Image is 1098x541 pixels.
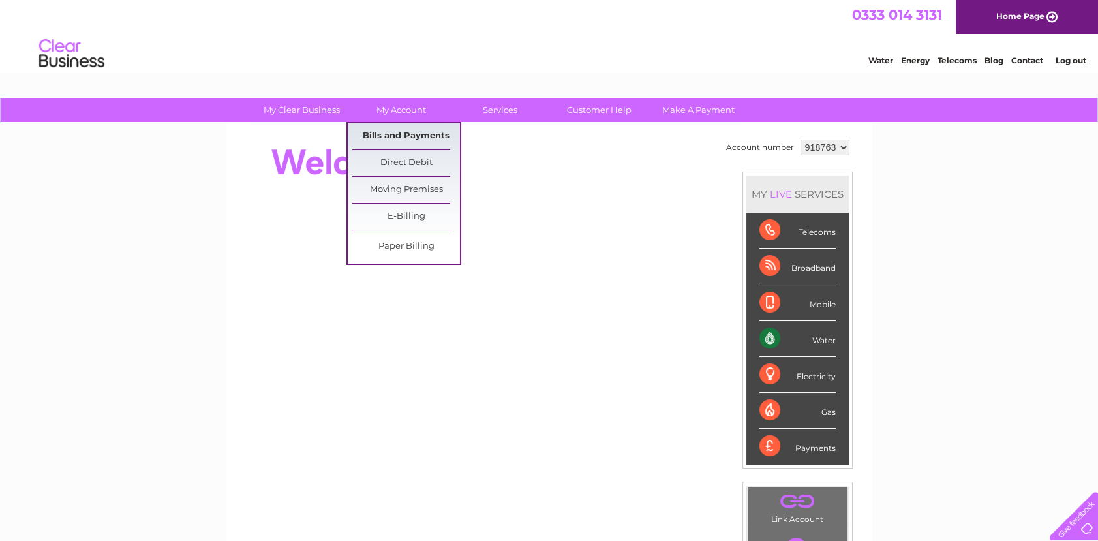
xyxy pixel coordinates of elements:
[751,490,844,513] a: .
[352,177,460,203] a: Moving Premises
[759,285,836,321] div: Mobile
[352,150,460,176] a: Direct Debit
[868,55,893,65] a: Water
[545,98,653,122] a: Customer Help
[241,7,858,63] div: Clear Business is a trading name of Verastar Limited (registered in [GEOGRAPHIC_DATA] No. 3667643...
[352,123,460,149] a: Bills and Payments
[645,98,752,122] a: Make A Payment
[767,188,795,200] div: LIVE
[759,213,836,249] div: Telecoms
[759,393,836,429] div: Gas
[747,486,848,527] td: Link Account
[248,98,356,122] a: My Clear Business
[723,136,797,159] td: Account number
[759,429,836,464] div: Payments
[446,98,554,122] a: Services
[759,357,836,393] div: Electricity
[901,55,930,65] a: Energy
[1055,55,1086,65] a: Log out
[1011,55,1043,65] a: Contact
[347,98,455,122] a: My Account
[38,34,105,74] img: logo.png
[938,55,977,65] a: Telecoms
[352,204,460,230] a: E-Billing
[759,249,836,285] div: Broadband
[746,176,849,213] div: MY SERVICES
[852,7,942,23] a: 0333 014 3131
[759,321,836,357] div: Water
[352,234,460,260] a: Paper Billing
[984,55,1003,65] a: Blog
